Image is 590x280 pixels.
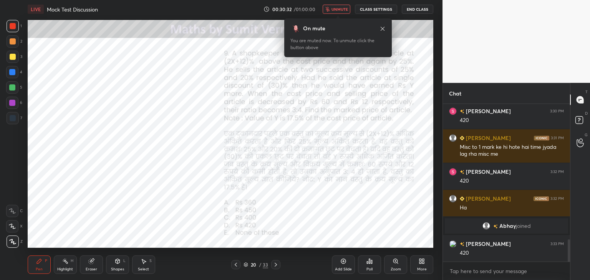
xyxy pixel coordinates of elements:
div: 3 [7,51,22,63]
div: You are muted now. To unmute click the button above [290,37,386,51]
img: Learner_Badge_beginner_1_8b307cf2a0.svg [460,136,464,140]
span: joined [516,223,531,229]
p: G [585,132,588,138]
h4: Mock Test Discussion [47,6,98,13]
img: no-rating-badge.077c3623.svg [493,224,498,229]
img: default.png [449,195,457,203]
div: 3:32 PM [550,196,564,201]
p: D [585,110,588,116]
div: 5 [6,81,22,94]
img: Learner_Badge_beginner_1_8b307cf2a0.svg [460,196,464,201]
div: P [45,259,47,263]
h6: [PERSON_NAME] [464,240,511,248]
div: Z [7,236,23,248]
img: default.png [449,134,457,142]
div: / [259,262,261,267]
div: Zoom [391,267,401,271]
div: 4 [6,66,22,78]
div: 1 [7,20,22,32]
div: Pen [36,267,43,271]
p: Chat [443,83,467,104]
div: grid [443,104,570,262]
img: iconic-dark.1390631f.png [534,136,549,140]
div: 33 [263,261,268,268]
div: Ha [460,204,564,212]
button: End Class [402,5,433,14]
div: 420 [460,177,564,185]
h6: [PERSON_NAME] [464,134,511,142]
div: Eraser [86,267,97,271]
div: 3:33 PM [550,242,564,246]
div: Poll [366,267,373,271]
div: More [417,267,427,271]
img: default.png [482,222,490,230]
h6: [PERSON_NAME] [464,168,511,176]
img: no-rating-badge.077c3623.svg [460,109,464,114]
div: 20 [250,262,257,267]
div: Select [138,267,149,271]
div: Add Slide [335,267,352,271]
img: 3 [449,107,457,115]
img: 3 [449,240,457,248]
div: S [149,259,152,263]
img: iconic-dark.1390631f.png [534,196,549,201]
button: unmute [323,5,350,14]
img: 3 [449,168,457,176]
p: T [585,89,588,95]
div: LIVE [28,5,44,14]
div: 420 [460,249,564,257]
div: L [123,259,126,263]
div: H [71,259,73,263]
div: 2 [7,35,22,48]
div: Misc to 1 mark ke hi hote hai time jyada lag rha misc me [460,143,564,158]
div: Shapes [111,267,124,271]
span: unmute [331,7,348,12]
span: Abhay [499,223,516,229]
div: C [6,205,23,217]
img: no-rating-badge.077c3623.svg [460,242,464,246]
h6: [PERSON_NAME] [464,107,511,115]
h6: [PERSON_NAME] [464,194,511,203]
div: 3:32 PM [550,170,564,174]
div: 3:31 PM [551,136,564,140]
button: CLASS SETTINGS [355,5,397,14]
div: On mute [303,25,325,33]
div: Highlight [57,267,73,271]
div: 420 [460,117,564,124]
div: 3:30 PM [550,109,564,114]
div: 6 [6,97,22,109]
div: X [6,220,23,232]
div: 7 [7,112,22,124]
img: no-rating-badge.077c3623.svg [460,170,464,174]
